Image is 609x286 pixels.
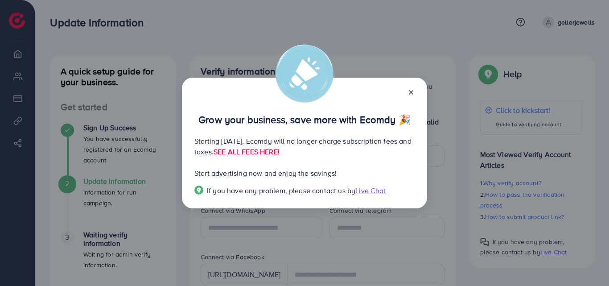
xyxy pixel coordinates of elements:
[355,186,386,195] span: Live Chat
[276,45,333,103] img: alert
[194,186,203,195] img: Popup guide
[194,136,415,157] p: Starting [DATE], Ecomdy will no longer charge subscription fees and taxes.
[194,168,415,178] p: Start advertising now and enjoy the savings!
[214,147,280,157] a: SEE ALL FEES HERE!
[207,186,355,195] span: If you have any problem, please contact us by
[194,114,415,125] p: Grow your business, save more with Ecomdy 🎉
